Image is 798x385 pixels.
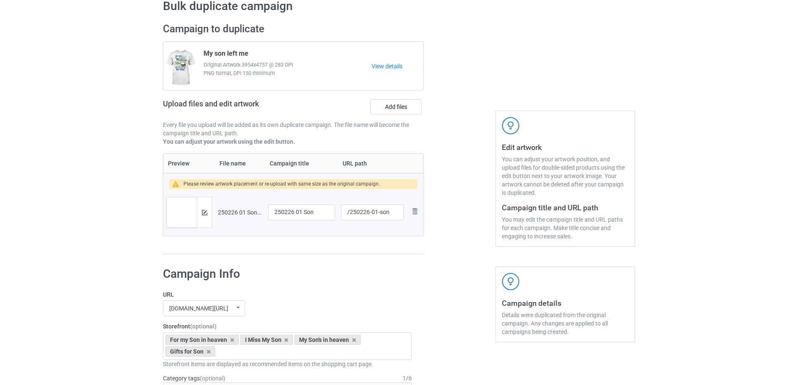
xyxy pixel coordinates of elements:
a: View details [372,62,423,70]
label: Add files [370,99,422,114]
img: svg+xml;base64,PD94bWwgdmVyc2lvbj0iMS4wIiBlbmNvZGluZz0iVVRGLTgiPz4KPHN2ZyB3aWR0aD0iMjhweCIgaGVpZ2... [410,206,420,216]
div: Gifts for Son [165,346,215,357]
div: I Miss My Son [240,335,293,345]
div: For my Son in heaven [165,335,239,345]
div: My Son's in heaven [294,335,361,345]
div: You can adjust your artwork position, and upload files for double-sided products using the edit b... [502,155,629,197]
span: (optional) [200,375,225,382]
h3: Campaign title and URL path [502,203,629,212]
h2: Upload files and edit artwork [163,99,319,115]
div: Storefront items are displayed as recommended items on the shopping cart page. [163,360,412,368]
img: warning [172,181,183,187]
span: (optional) [190,323,217,330]
img: svg+xml;base64,PD94bWwgdmVyc2lvbj0iMS4wIiBlbmNvZGluZz0iVVRGLTgiPz4KPHN2ZyB3aWR0aD0iNDJweCIgaGVpZ2... [502,117,519,134]
span: Original Artwork 3954x4757 @ 283 DPI [204,61,372,69]
h2: Campaign to duplicate [163,23,424,36]
label: Storefront [163,322,412,331]
div: 250226 01 Son.png [218,208,262,217]
label: Category tags [163,374,225,382]
p: Every file you upload will be added as its own duplicate campaign. The file name will become the ... [163,121,424,137]
img: svg+xml;base64,PD94bWwgdmVyc2lvbj0iMS4wIiBlbmNvZGluZz0iVVRGLTgiPz4KPHN2ZyB3aWR0aD0iMTRweCIgaGVpZ2... [202,210,207,215]
span: My son left me [204,49,248,61]
div: Please review artwork placement or re-upload with same size as the original campaign. [183,179,380,189]
th: URL path [338,154,407,173]
img: svg+xml;base64,PD94bWwgdmVyc2lvbj0iMS4wIiBlbmNvZGluZz0iVVRGLTgiPz4KPHN2ZyB3aWR0aD0iNDJweCIgaGVpZ2... [502,273,519,290]
div: 1 / 6 [403,374,412,382]
th: File name [215,154,265,173]
h3: Campaign details [502,298,629,308]
div: [DOMAIN_NAME][URL] [169,305,228,311]
th: Preview [163,154,215,173]
h3: Edit artwork [502,142,629,152]
div: You may edit the campaign title and URL paths for each campaign. Make title concise and engaging ... [502,215,629,240]
label: URL [163,290,412,299]
b: You can adjust your artwork using the edit button. [163,138,295,145]
h1: Campaign Info [163,266,412,282]
div: Details were duplicated from the original campaign. Any changes are applied to all campaigns bein... [502,311,629,336]
span: PNG format, DPI 150 minimum [204,69,372,78]
th: Campaign title [265,154,338,173]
